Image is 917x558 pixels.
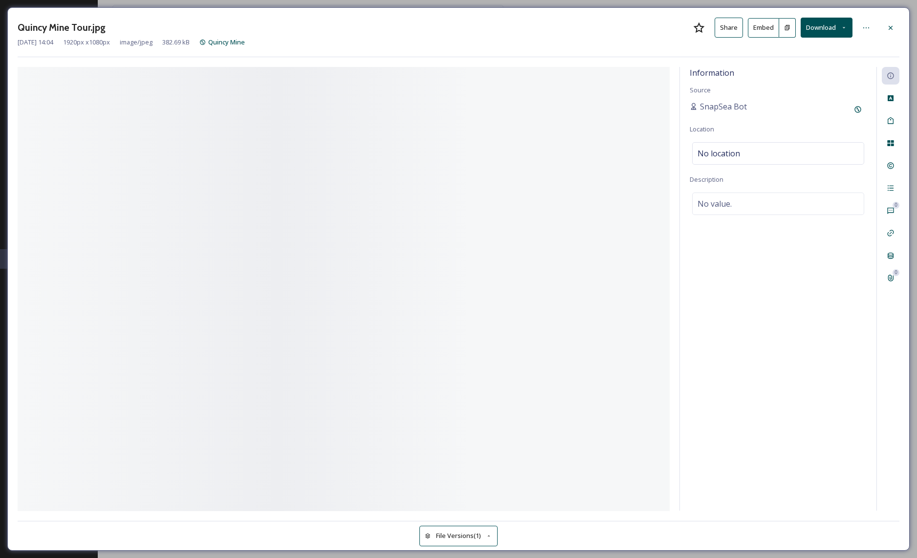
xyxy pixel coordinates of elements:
span: SnapSea Bot [700,101,747,112]
span: Source [690,86,711,94]
h3: Quincy Mine Tour.jpg [18,21,106,35]
button: Embed [748,18,779,38]
span: image/jpeg [120,38,153,47]
span: Quincy Mine [208,38,245,46]
div: 0 [893,202,899,209]
span: 382.69 kB [162,38,190,47]
div: 0 [893,269,899,276]
span: 1920 px x 1080 px [63,38,110,47]
button: Download [801,18,852,38]
span: [DATE] 14:04 [18,38,53,47]
span: Information [690,67,734,78]
span: Description [690,175,723,184]
span: No value. [698,198,732,210]
button: File Versions(1) [419,526,498,546]
button: Share [715,18,743,38]
span: No location [698,148,740,159]
span: Location [690,125,714,133]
